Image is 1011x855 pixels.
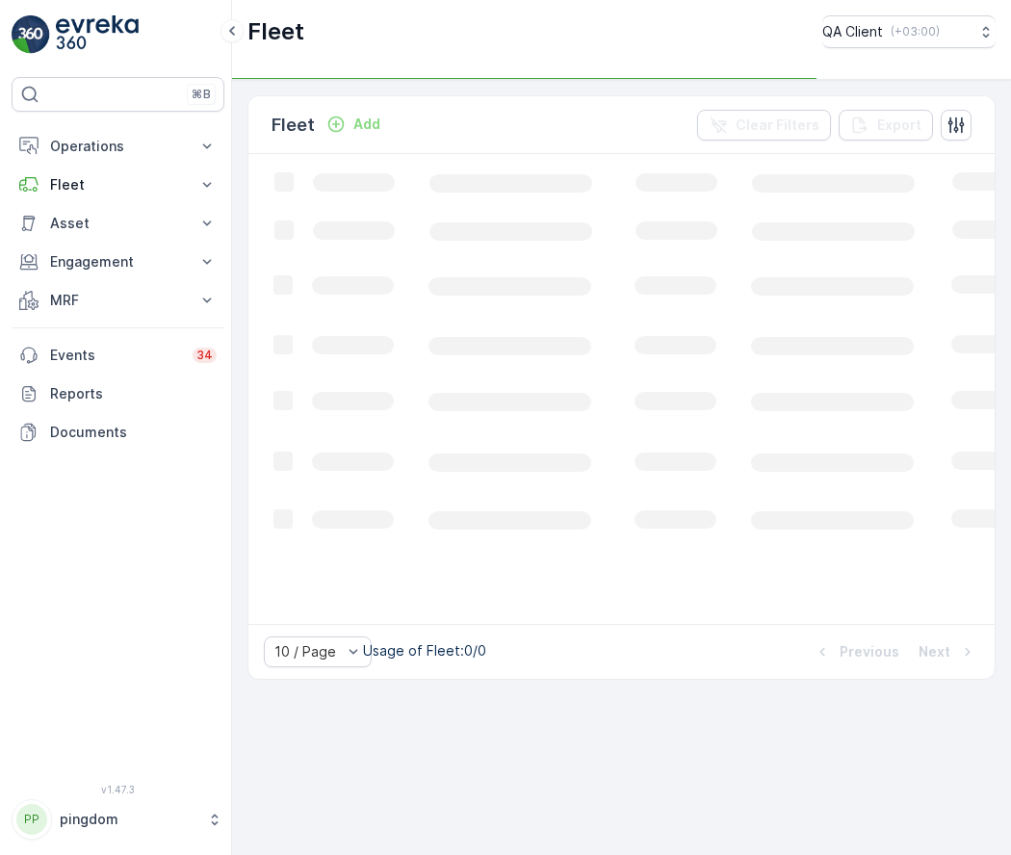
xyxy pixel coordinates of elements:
[12,127,224,166] button: Operations
[822,22,883,41] p: QA Client
[50,423,217,442] p: Documents
[891,24,940,39] p: ( +03:00 )
[839,110,933,141] button: Export
[697,110,831,141] button: Clear Filters
[50,214,186,233] p: Asset
[12,799,224,840] button: PPpingdom
[247,16,304,47] p: Fleet
[56,15,139,54] img: logo_light-DOdMpM7g.png
[272,112,315,139] p: Fleet
[919,642,950,661] p: Next
[192,87,211,102] p: ⌘B
[12,336,224,375] a: Events34
[12,204,224,243] button: Asset
[16,804,47,835] div: PP
[877,116,921,135] p: Export
[50,384,217,403] p: Reports
[12,784,224,795] span: v 1.47.3
[12,413,224,452] a: Documents
[50,175,186,194] p: Fleet
[12,15,50,54] img: logo
[319,113,388,136] button: Add
[50,346,181,365] p: Events
[917,640,979,663] button: Next
[12,243,224,281] button: Engagement
[736,116,819,135] p: Clear Filters
[60,810,197,829] p: pingdom
[811,640,901,663] button: Previous
[12,281,224,320] button: MRF
[196,348,213,363] p: 34
[840,642,899,661] p: Previous
[50,291,186,310] p: MRF
[50,252,186,272] p: Engagement
[50,137,186,156] p: Operations
[363,641,486,661] p: Usage of Fleet : 0/0
[353,115,380,134] p: Add
[12,375,224,413] a: Reports
[12,166,224,204] button: Fleet
[822,15,996,48] button: QA Client(+03:00)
